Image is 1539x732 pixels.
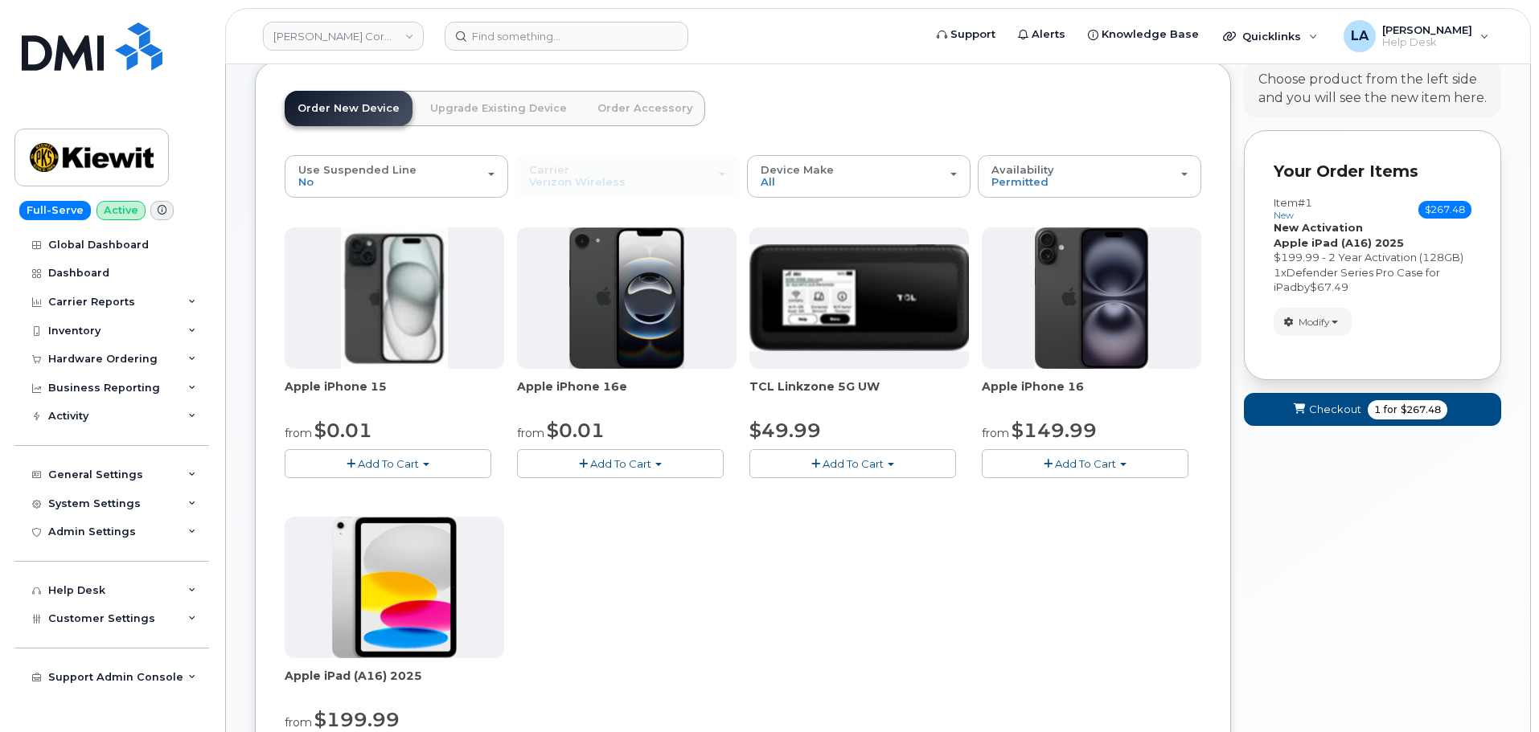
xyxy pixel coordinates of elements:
span: $267.48 [1401,403,1441,417]
span: Add To Cart [1055,457,1116,470]
div: Lanette Aparicio [1332,20,1500,52]
span: $199.99 [314,708,400,731]
span: $149.99 [1012,419,1097,442]
button: Availability Permitted [978,155,1201,197]
a: Support [925,18,1007,51]
p: Your Order Items [1274,160,1471,183]
span: Alerts [1032,27,1065,43]
span: Defender Series Pro Case for iPad [1274,266,1440,294]
img: iphone15.jpg [341,227,448,369]
a: Order Accessory [585,91,705,126]
small: from [285,426,312,440]
span: Modify [1299,315,1330,329]
img: iphone_16_plus.png [1035,227,1148,369]
span: Checkout [1309,402,1361,417]
strong: New Activation [1274,221,1363,234]
span: #1 [1298,196,1312,209]
span: Help Desk [1382,36,1472,49]
span: Device Make [761,163,834,176]
button: Add To Cart [982,449,1188,477]
button: Device Make All [747,155,971,197]
a: Knowledge Base [1077,18,1210,51]
div: Choose product from the left side and you will see the new item here. [1258,71,1487,108]
h3: Item [1274,197,1312,220]
img: iphone16e.png [569,227,685,369]
div: $199.99 - 2 Year Activation (128GB) [1274,250,1471,265]
img: linkzone5g.png [749,244,969,350]
a: Kiewit Corporation [263,22,424,51]
span: Add To Cart [358,457,419,470]
button: Add To Cart [749,449,956,477]
button: Checkout 1 for $267.48 [1244,393,1501,426]
small: new [1274,210,1294,221]
button: Use Suspended Line No [285,155,508,197]
span: All [761,175,775,188]
button: Modify [1274,308,1352,336]
div: x by [1274,265,1471,295]
span: Availability [991,163,1054,176]
img: ipad_11.png [332,517,457,658]
div: TCL Linkzone 5G UW [749,378,969,411]
span: LA [1351,27,1369,46]
small: from [517,426,544,440]
span: $49.99 [749,419,821,442]
span: $267.48 [1418,201,1471,219]
div: Apple iPhone 16e [517,378,737,411]
span: 1 [1374,403,1381,417]
button: Add To Cart [517,449,724,477]
span: Quicklinks [1242,30,1301,43]
button: Add To Cart [285,449,491,477]
span: for [1381,403,1401,417]
span: Add To Cart [590,457,651,470]
span: $0.01 [314,419,372,442]
strong: Apple iPad (A16) 2025 [1274,236,1404,249]
div: Quicklinks [1212,20,1329,52]
span: Knowledge Base [1102,27,1199,43]
span: Permitted [991,175,1049,188]
a: Upgrade Existing Device [417,91,580,126]
a: Order New Device [285,91,412,126]
div: Apple iPhone 16 [982,378,1201,411]
span: [PERSON_NAME] [1382,23,1472,36]
iframe: Messenger Launcher [1469,662,1527,720]
small: from [285,715,312,730]
span: Add To Cart [823,457,884,470]
span: No [298,175,314,188]
span: $67.49 [1310,280,1348,293]
span: 1 [1274,266,1281,279]
span: Support [950,27,995,43]
a: Alerts [1007,18,1077,51]
input: Find something... [445,22,688,51]
div: Apple iPad (A16) 2025 [285,668,504,700]
small: from [982,426,1009,440]
span: Use Suspended Line [298,163,417,176]
div: Apple iPhone 15 [285,378,504,411]
span: $0.01 [547,419,605,442]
